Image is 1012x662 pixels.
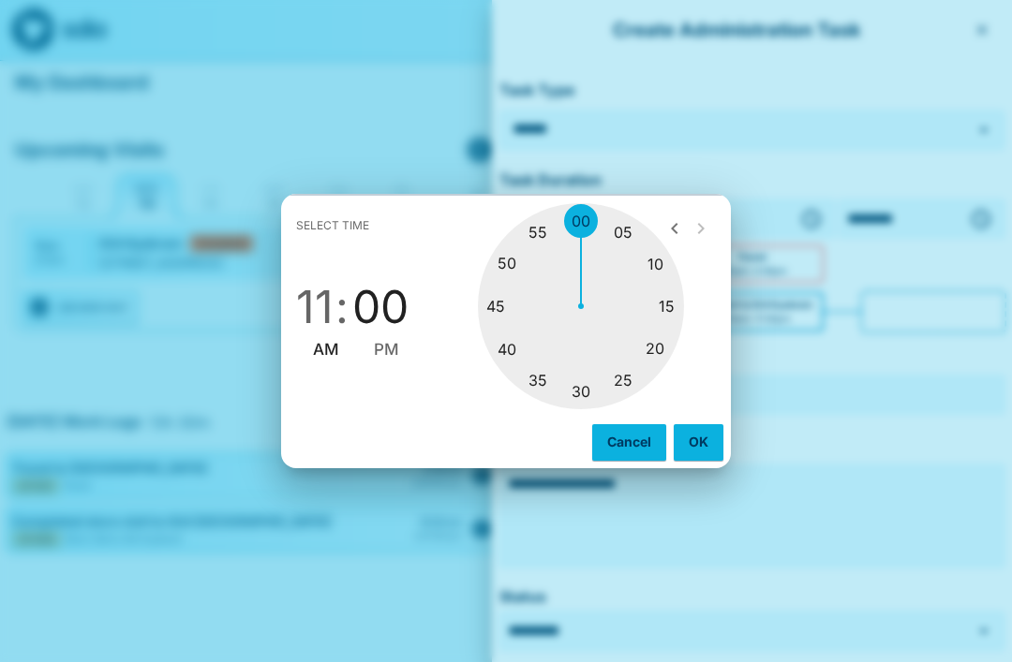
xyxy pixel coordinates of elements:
span: : [335,281,349,333]
button: 11 [296,281,334,333]
button: OK [674,424,723,460]
button: PM [374,337,399,362]
button: 00 [352,281,409,333]
button: AM [313,337,339,362]
span: Select time [296,211,369,241]
button: Cancel [592,424,666,460]
button: open previous view [656,210,693,247]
